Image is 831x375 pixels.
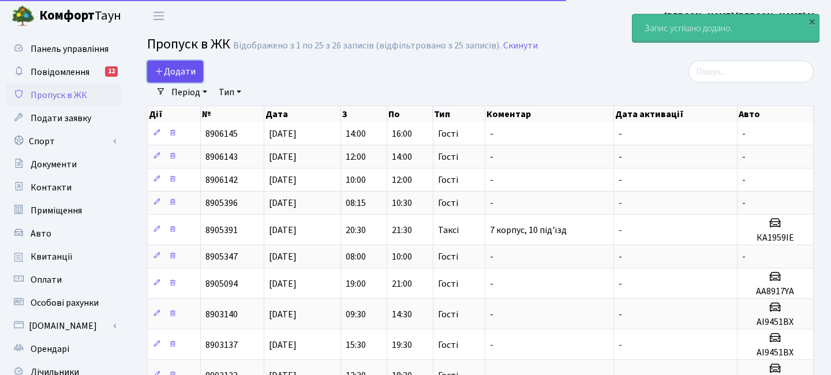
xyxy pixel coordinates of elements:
span: Документи [31,158,77,171]
a: [PERSON_NAME] [PERSON_NAME] М. [664,9,817,23]
span: 10:00 [392,250,412,263]
span: 21:00 [392,277,412,290]
img: logo.png [12,5,35,28]
a: Додати [147,61,203,82]
a: [DOMAIN_NAME] [6,314,121,337]
th: По [387,106,433,122]
span: - [490,308,493,321]
span: 8906143 [205,151,238,163]
span: [DATE] [269,339,297,351]
span: 10:00 [346,174,366,186]
span: - [490,174,493,186]
span: [DATE] [269,308,297,321]
span: [DATE] [269,151,297,163]
span: 10:30 [392,197,412,209]
span: 21:30 [392,224,412,237]
span: - [490,339,493,351]
span: Гості [438,129,458,138]
span: - [619,151,622,163]
span: - [742,151,746,163]
th: Тип [433,106,485,122]
span: Гості [438,279,458,288]
span: 14:00 [346,127,366,140]
span: 19:30 [392,339,412,351]
a: Квитанції [6,245,121,268]
h5: КА1959ІЕ [742,232,808,243]
th: Дії [148,106,201,122]
th: Коментар [485,106,615,122]
span: - [619,339,622,351]
div: Запис успішно додано. [632,14,819,42]
a: Орендарі [6,337,121,361]
a: Скинути [503,40,538,51]
span: 12:00 [346,151,366,163]
a: Оплати [6,268,121,291]
span: 15:30 [346,339,366,351]
a: Подати заявку [6,107,121,130]
a: Авто [6,222,121,245]
span: Додати [155,65,196,78]
div: 12 [105,66,118,77]
span: [DATE] [269,277,297,290]
span: [DATE] [269,127,297,140]
th: № [201,106,264,122]
a: Документи [6,153,121,176]
a: Панель управління [6,37,121,61]
span: 8906145 [205,127,238,140]
span: Гості [438,175,458,185]
span: 20:30 [346,224,366,237]
h5: АІ9451ВХ [742,317,808,328]
span: Квитанції [31,250,73,263]
span: - [619,127,622,140]
span: Оплати [31,273,62,286]
span: 08:15 [346,197,366,209]
input: Пошук... [688,61,814,82]
span: Приміщення [31,204,82,217]
a: Контакти [6,176,121,199]
span: Таксі [438,226,459,235]
span: 8905094 [205,277,238,290]
span: - [619,277,622,290]
span: Пропуск в ЖК [147,34,230,54]
span: - [619,308,622,321]
span: Гості [438,252,458,261]
span: - [619,197,622,209]
span: 8905347 [205,250,238,263]
span: [DATE] [269,250,297,263]
a: Тип [214,82,246,102]
span: - [490,277,493,290]
h5: АІ9451ВХ [742,347,808,358]
span: [DATE] [269,197,297,209]
span: 09:30 [346,308,366,321]
span: Гості [438,152,458,162]
span: 14:00 [392,151,412,163]
a: Повідомлення12 [6,61,121,84]
span: - [490,250,493,263]
a: Пропуск в ЖК [6,84,121,107]
span: 8903137 [205,339,238,351]
b: [PERSON_NAME] [PERSON_NAME] М. [664,10,817,22]
span: - [742,197,746,209]
th: З [341,106,387,122]
span: 14:30 [392,308,412,321]
span: Пропуск в ЖК [31,89,87,102]
span: - [490,151,493,163]
span: 8903140 [205,308,238,321]
span: 19:00 [346,277,366,290]
span: Контакти [31,181,72,194]
button: Переключити навігацію [144,6,173,25]
a: Спорт [6,130,121,153]
span: Особові рахунки [31,297,99,309]
span: 16:00 [392,127,412,140]
h5: АА8917YA [742,286,808,297]
b: Комфорт [39,6,95,25]
span: Панель управління [31,43,108,55]
span: 12:00 [392,174,412,186]
div: × [806,16,818,27]
span: - [619,250,622,263]
span: - [742,174,746,186]
span: - [619,174,622,186]
span: - [619,224,622,237]
span: Гості [438,310,458,319]
span: Подати заявку [31,112,91,125]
